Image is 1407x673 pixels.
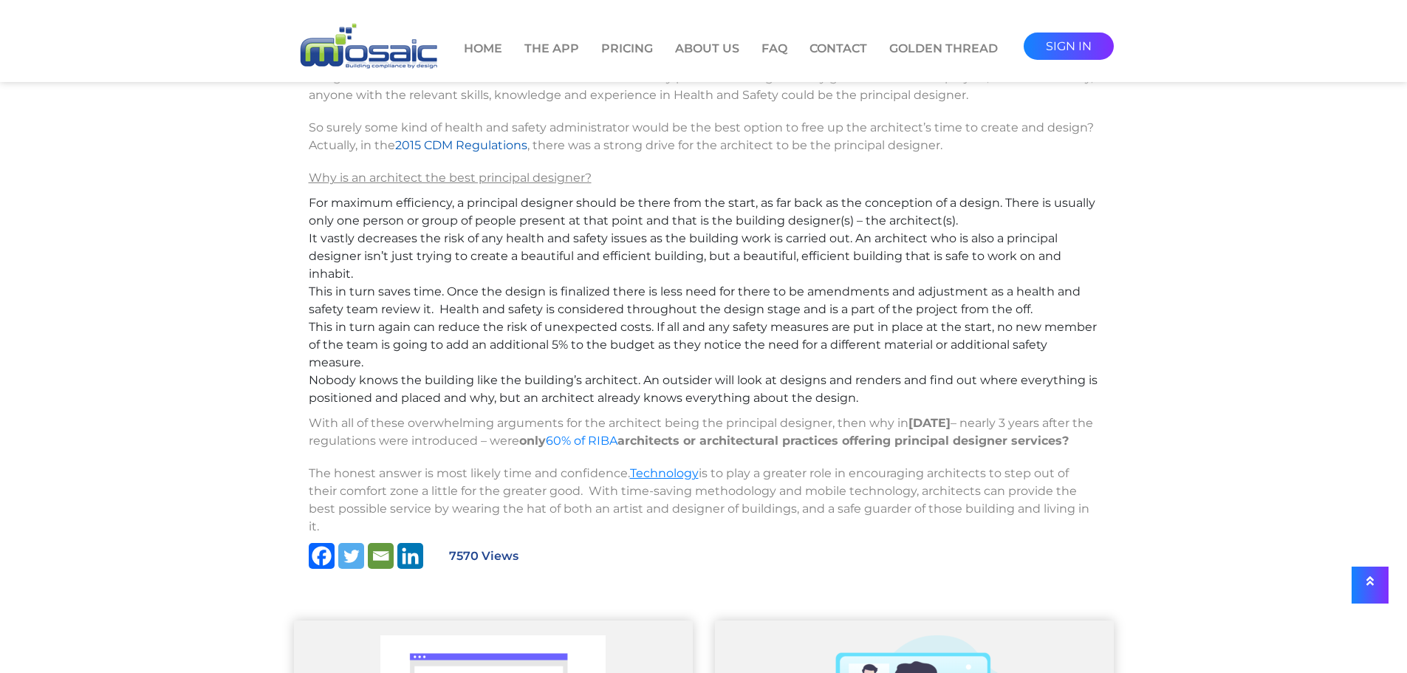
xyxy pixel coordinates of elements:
img: logo [294,21,442,72]
a: Facebook [309,543,335,569]
strong: only architects or architectural practices offering principal designer services? [519,434,1069,448]
a: sign in [1024,33,1114,60]
p: 7570 Views [427,543,518,569]
p: With all of these overwhelming arguments for the architect being the principal designer, then why... [309,407,1099,457]
li: Nobody knows the building like the building’s architect. An outsider will look at designs and ren... [309,372,1099,407]
a: Email [368,543,394,569]
li: For maximum efficiency, a principal designer should be there from the start, as far back as the c... [309,194,1099,230]
a: The App [524,40,579,82]
a: Twitter [338,543,364,569]
a: Pricing [601,40,653,82]
li: It vastly decreases the risk of any health and safety issues as the building work is carried out.... [309,230,1099,283]
a: 2015 CDM Regulations [395,138,527,152]
p: The honest answer is most likely time and confidence. is to play a greater role in encouraging ar... [309,457,1099,543]
strong: [DATE] [908,416,951,430]
a: About Us [675,40,739,82]
a: Home [464,40,502,82]
a: Contact [809,40,867,82]
a: Linkedin [397,543,423,569]
a: FAQ [761,40,787,82]
a: Golden Thread [889,40,998,82]
li: This in turn again can reduce the risk of unexpected costs. If all and any safety measures are pu... [309,318,1099,372]
li: This in turn saves time. Once the design is finalized there is less need for there to be amendmen... [309,283,1099,318]
u: Why is an architect the best principal designer? [309,171,592,185]
p: So surely some kind of health and safety administrator would be the best option to free up the ar... [309,112,1099,162]
a: 60% of RIBA [546,434,617,448]
a: Technology [630,466,699,480]
iframe: Chat [1344,607,1396,662]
